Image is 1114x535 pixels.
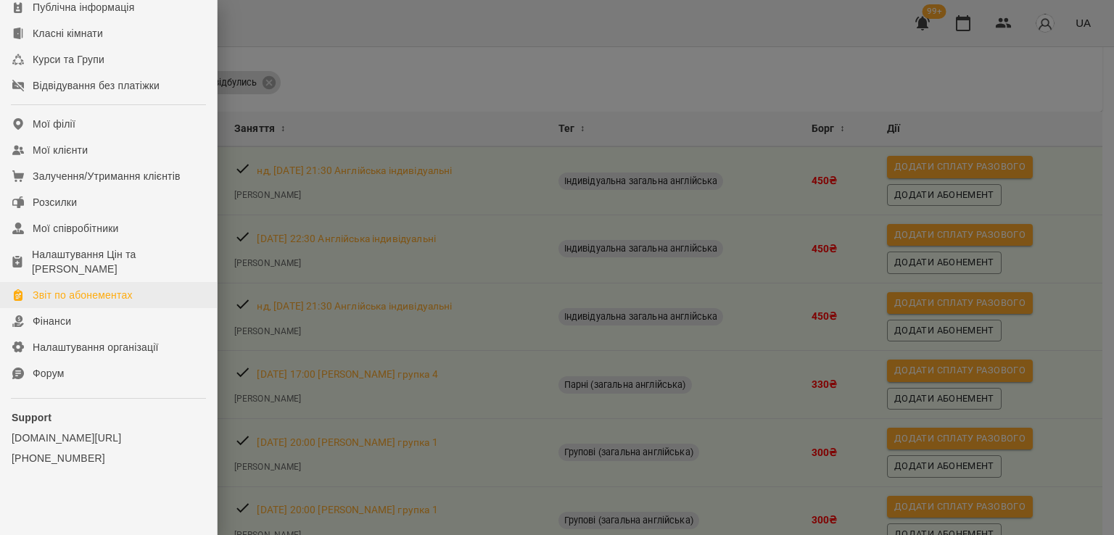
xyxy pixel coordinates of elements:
a: [PHONE_NUMBER] [12,451,205,465]
div: Розсилки [33,195,77,210]
div: Форум [33,366,65,381]
div: Налаштування організації [33,340,159,354]
div: Мої клієнти [33,143,88,157]
div: Класні кімнати [33,26,103,41]
div: Відвідування без платіжки [33,78,160,93]
div: Фінанси [33,314,71,328]
div: Залучення/Утримання клієнтів [33,169,181,183]
a: [DOMAIN_NAME][URL] [12,431,205,445]
p: Support [12,410,205,425]
div: Мої філії [33,117,75,131]
div: Курси та Групи [33,52,104,67]
div: Звіт по абонементах [33,288,133,302]
div: Налаштування Цін та [PERSON_NAME] [32,247,205,276]
div: Мої співробітники [33,221,119,236]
